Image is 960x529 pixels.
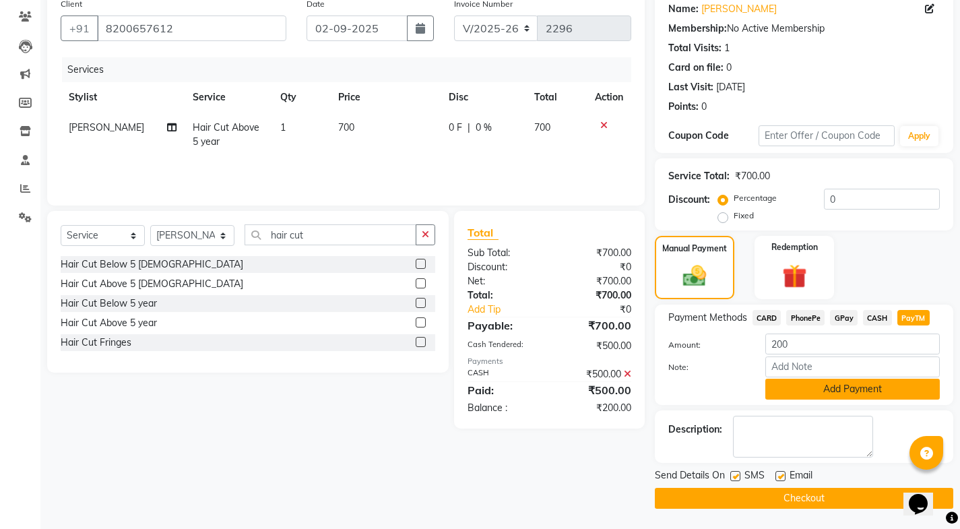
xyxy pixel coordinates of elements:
div: Cash Tendered: [457,339,549,353]
button: +91 [61,15,98,41]
div: Points: [668,100,699,114]
div: Hair Cut Below 5 [DEMOGRAPHIC_DATA] [61,257,243,272]
div: Card on file: [668,61,724,75]
a: Add Tip [457,303,565,317]
div: Membership: [668,22,727,36]
div: [DATE] [716,80,745,94]
div: ₹500.00 [549,382,641,398]
div: 0 [726,61,732,75]
label: Amount: [658,339,755,351]
div: ₹500.00 [549,339,641,353]
input: Add Note [765,356,940,377]
div: ₹200.00 [549,401,641,415]
button: Checkout [655,488,953,509]
label: Redemption [771,241,818,253]
div: ₹700.00 [549,288,641,303]
span: Total [468,226,499,240]
th: Service [185,82,272,113]
th: Disc [441,82,527,113]
th: Stylist [61,82,185,113]
div: Hair Cut Fringes [61,336,131,350]
div: Net: [457,274,549,288]
div: 0 [701,100,707,114]
span: 700 [338,121,354,133]
img: _gift.svg [775,261,814,292]
th: Action [587,82,631,113]
div: ₹0 [549,260,641,274]
a: [PERSON_NAME] [701,2,777,16]
div: ₹700.00 [549,246,641,260]
div: Discount: [457,260,549,274]
div: ₹700.00 [735,169,770,183]
input: Search by Name/Mobile/Email/Code [97,15,286,41]
div: ₹0 [565,303,641,317]
span: 1 [280,121,286,133]
img: _cash.svg [676,263,713,290]
input: Search or Scan [245,224,416,245]
span: 0 % [476,121,492,135]
span: PayTM [897,310,930,325]
div: ₹700.00 [549,317,641,334]
span: CARD [753,310,781,325]
div: Payable: [457,317,549,334]
th: Qty [272,82,331,113]
div: Hair Cut Above 5 year [61,316,157,330]
span: 0 F [449,121,462,135]
span: Hair Cut Above 5 year [193,121,259,148]
th: Total [526,82,586,113]
div: Coupon Code [668,129,759,143]
th: Price [330,82,440,113]
div: Hair Cut Below 5 year [61,297,157,311]
span: Payment Methods [668,311,747,325]
button: Add Payment [765,379,940,400]
span: Send Details On [655,468,725,485]
label: Fixed [734,210,754,222]
label: Percentage [734,192,777,204]
div: Discount: [668,193,710,207]
div: Description: [668,423,722,437]
span: GPay [830,310,858,325]
input: Amount [765,334,940,354]
div: Total Visits: [668,41,722,55]
input: Enter Offer / Coupon Code [759,125,895,146]
div: Name: [668,2,699,16]
span: 700 [534,121,550,133]
span: | [468,121,470,135]
div: ₹500.00 [549,367,641,381]
button: Apply [900,126,938,146]
div: Services [62,57,641,82]
iframe: chat widget [903,475,947,516]
span: SMS [744,468,765,485]
div: No Active Membership [668,22,940,36]
div: Total: [457,288,549,303]
label: Note: [658,361,755,373]
div: ₹700.00 [549,274,641,288]
span: [PERSON_NAME] [69,121,144,133]
div: Paid: [457,382,549,398]
div: CASH [457,367,549,381]
label: Manual Payment [662,243,727,255]
div: Payments [468,356,631,367]
span: CASH [863,310,892,325]
div: Last Visit: [668,80,713,94]
div: Service Total: [668,169,730,183]
span: PhonePe [786,310,825,325]
span: Email [790,468,812,485]
div: 1 [724,41,730,55]
div: Sub Total: [457,246,549,260]
div: Hair Cut Above 5 [DEMOGRAPHIC_DATA] [61,277,243,291]
div: Balance : [457,401,549,415]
